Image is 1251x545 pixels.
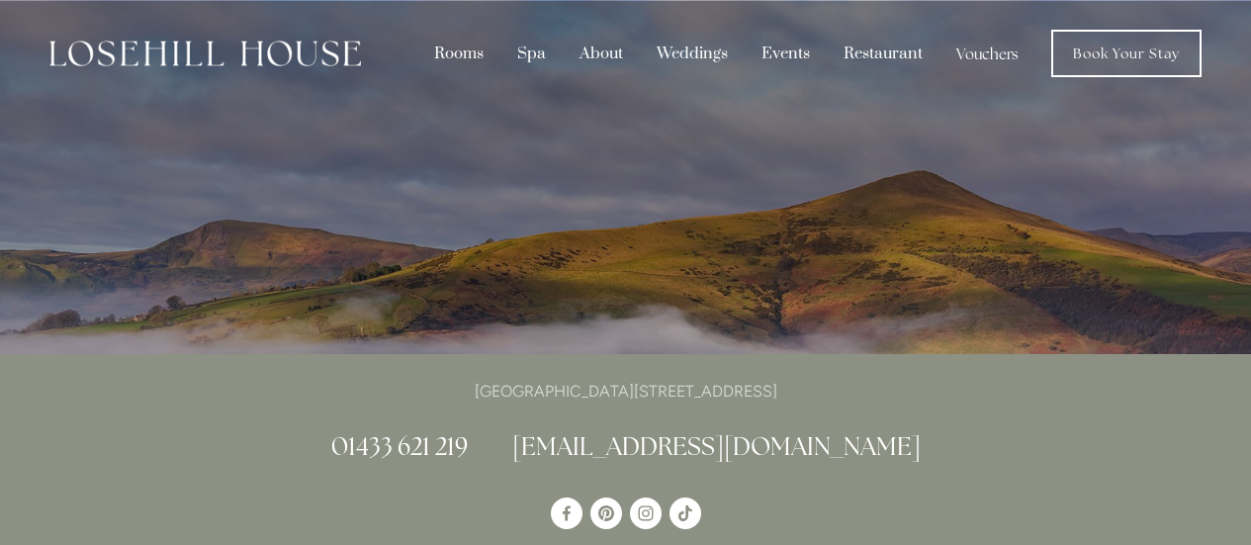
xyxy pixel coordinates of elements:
a: Instagram [630,498,662,529]
p: [GEOGRAPHIC_DATA][STREET_ADDRESS] [153,378,1099,405]
img: Losehill House [49,41,361,66]
a: [EMAIL_ADDRESS][DOMAIN_NAME] [512,430,921,462]
a: TikTok [670,498,701,529]
a: Vouchers [941,35,1033,72]
a: 01433 621 219 [331,430,468,462]
div: Spa [502,35,561,72]
div: Rooms [419,35,498,72]
div: Restaurant [829,35,938,72]
a: Pinterest [590,498,622,529]
a: Book Your Stay [1051,30,1202,77]
a: Losehill House Hotel & Spa [551,498,582,529]
div: About [565,35,638,72]
div: Weddings [642,35,743,72]
div: Events [747,35,825,72]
